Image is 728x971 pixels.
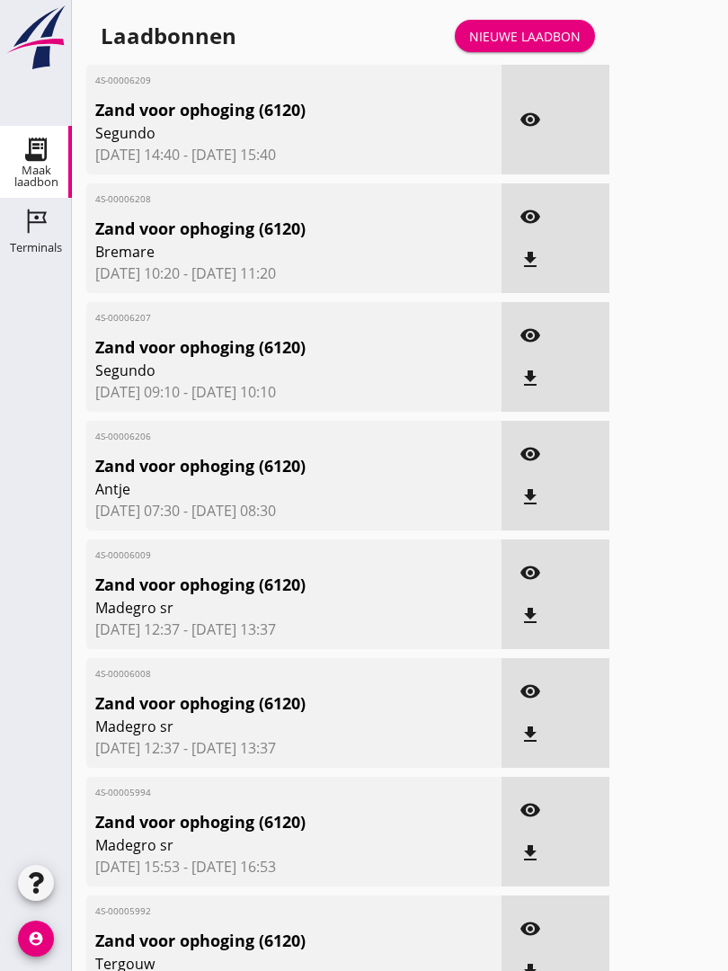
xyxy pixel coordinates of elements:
[519,605,541,627] i: file_download
[519,109,541,130] i: visibility
[95,144,493,165] span: [DATE] 14:40 - [DATE] 15:40
[95,454,426,478] span: Zand voor ophoging (6120)
[95,667,426,681] span: 4S-00006008
[4,4,68,71] img: logo-small.a267ee39.svg
[95,241,426,263] span: Bremare
[519,486,541,508] i: file_download
[95,597,426,619] span: Madegro sr
[95,263,493,284] span: [DATE] 10:20 - [DATE] 11:20
[95,192,426,206] span: 4S-00006208
[95,691,426,716] span: Zand voor ophoging (6120)
[519,799,541,821] i: visibility
[95,834,426,856] span: Madegro sr
[95,311,426,325] span: 4S-00006207
[95,500,493,521] span: [DATE] 07:30 - [DATE] 08:30
[519,206,541,227] i: visibility
[519,368,541,389] i: file_download
[519,724,541,745] i: file_download
[18,921,54,957] i: account_circle
[95,904,426,918] span: 4S-00005992
[95,548,426,562] span: 4S-00006009
[95,810,426,834] span: Zand voor ophoging (6120)
[95,478,426,500] span: Antje
[519,443,541,465] i: visibility
[519,249,541,271] i: file_download
[519,842,541,864] i: file_download
[95,430,426,443] span: 4S-00006206
[95,217,426,241] span: Zand voor ophoging (6120)
[469,27,581,46] div: Nieuwe laadbon
[95,335,426,360] span: Zand voor ophoging (6120)
[455,20,595,52] a: Nieuwe laadbon
[95,381,493,403] span: [DATE] 09:10 - [DATE] 10:10
[95,929,426,953] span: Zand voor ophoging (6120)
[95,856,493,877] span: [DATE] 15:53 - [DATE] 16:53
[519,681,541,702] i: visibility
[95,98,426,122] span: Zand voor ophoging (6120)
[95,619,493,640] span: [DATE] 12:37 - [DATE] 13:37
[519,562,541,583] i: visibility
[95,122,426,144] span: Segundo
[10,242,62,254] div: Terminals
[95,74,426,87] span: 4S-00006209
[519,325,541,346] i: visibility
[95,786,426,799] span: 4S-00005994
[519,918,541,940] i: visibility
[95,737,493,759] span: [DATE] 12:37 - [DATE] 13:37
[95,360,426,381] span: Segundo
[95,716,426,737] span: Madegro sr
[95,573,426,597] span: Zand voor ophoging (6120)
[101,22,236,50] div: Laadbonnen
